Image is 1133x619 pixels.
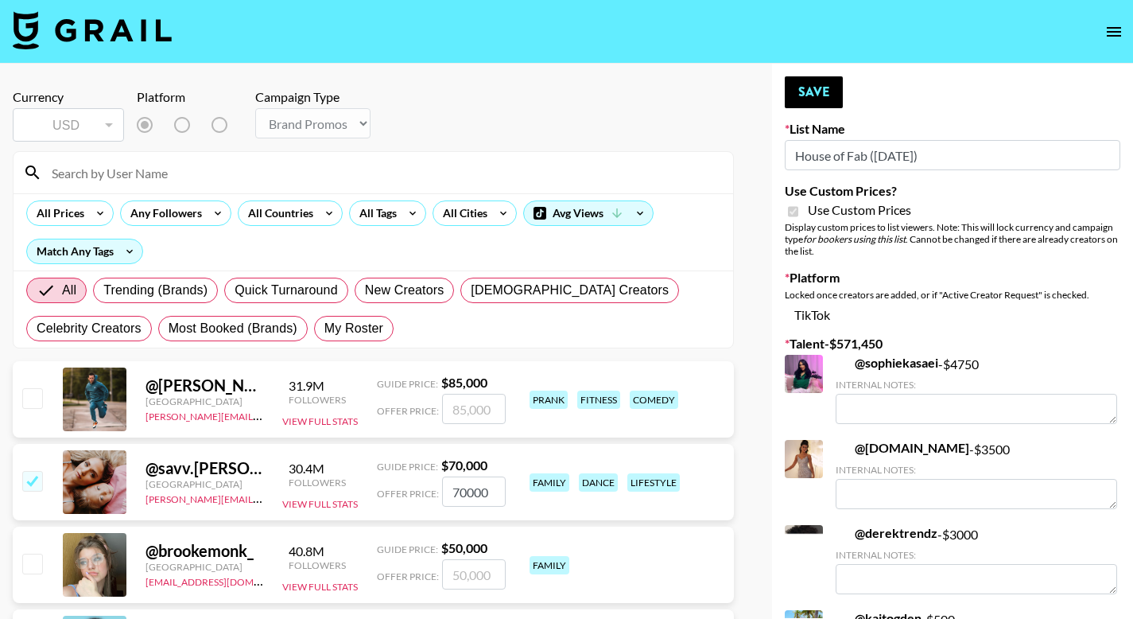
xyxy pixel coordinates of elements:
img: YouTube [287,112,312,138]
div: Internal Notes: [836,388,1117,400]
div: fitness [591,391,634,409]
div: 31.9M [314,378,371,394]
span: New Creators [365,281,444,300]
img: TikTok [836,451,848,464]
div: Campaign Type [332,89,447,105]
a: @sophiekasaei [836,364,938,380]
span: Celebrity Creators [37,319,142,338]
div: List locked to TikTok. [137,108,325,142]
div: Followers [314,477,371,489]
input: 70,000 [456,477,519,507]
button: View Full Stats [282,581,358,593]
strong: $ 85,000 [455,375,501,390]
div: - $ 3000 [836,535,1117,604]
div: Currency [13,89,124,105]
div: - $ 4750 [836,364,1117,434]
div: [GEOGRAPHIC_DATA] [146,561,263,573]
div: @ brookemonk_ [146,541,263,561]
div: Currency is locked to USD [13,105,124,145]
div: prank [543,391,581,409]
div: Followers [314,559,371,571]
img: TikTok [282,544,308,570]
div: All Prices [27,201,87,225]
span: Trending (Brands) [103,281,208,300]
div: family [543,473,583,492]
span: Quick Turnaround [235,281,338,300]
label: List Name [785,121,1120,137]
div: 40.8M [314,543,371,559]
div: Locked once creators are added, or if "Active Creator Request" is checked. [785,289,1120,301]
img: TikTok [282,379,308,404]
div: USD [16,111,121,139]
strong: $ 70,000 [455,457,501,473]
button: open drawer [1098,16,1130,48]
div: lifestyle [641,473,693,492]
img: TikTok [836,366,848,379]
button: Save [785,76,843,108]
strong: $ 50,000 [455,540,501,555]
div: 30.4M [314,461,371,477]
img: Instagram [224,112,250,138]
div: comedy [643,391,692,409]
label: Platform [785,270,1120,286]
em: for bookers using this list [803,233,906,245]
div: @ [PERSON_NAME].[PERSON_NAME] [146,376,263,395]
div: Internal Notes: [836,473,1117,485]
span: Guide Price: [390,461,452,473]
div: [GEOGRAPHIC_DATA] [146,395,263,407]
span: My Roster [324,319,383,338]
div: family [543,556,583,574]
div: TikTok [785,307,1120,333]
button: View Full Stats [282,415,358,427]
div: Display custom prices to list viewers. Note: This will lock currency and campaign type . Cannot b... [785,221,1120,257]
span: Most Booked (Brands) [169,319,297,338]
div: Match Any Tags [27,239,142,263]
div: Followers [314,394,371,406]
div: All Tags [350,201,400,225]
div: Any Followers [121,201,205,225]
a: [PERSON_NAME][EMAIL_ADDRESS][DOMAIN_NAME] [146,407,381,422]
img: TikTok [282,461,308,487]
span: Use Custom Prices [808,202,911,218]
span: Guide Price: [390,378,452,390]
img: Grail Talent [13,11,172,49]
div: Avg Views [524,201,653,225]
div: Platform [137,89,325,105]
label: Talent - $ 571,450 [785,345,1120,361]
div: Internal Notes: [836,559,1117,570]
div: - $ 3500 [836,450,1117,519]
div: All Cities [433,201,491,225]
span: Offer Price: [390,570,452,582]
span: [DEMOGRAPHIC_DATA] Creators [471,281,669,300]
img: TikTok [785,307,810,333]
a: @[DOMAIN_NAME] [836,450,969,465]
span: Offer Price: [390,488,452,500]
a: [EMAIL_ADDRESS][DOMAIN_NAME] [146,573,305,588]
input: 50,000 [456,559,519,590]
input: Search by User Name [42,160,724,185]
span: Offer Price: [390,405,452,417]
label: Use Custom Prices? [785,183,1120,199]
a: [PERSON_NAME][EMAIL_ADDRESS][DOMAIN_NAME] [146,490,381,505]
img: TikTok [161,112,187,138]
span: All [62,281,76,300]
input: 85,000 [456,394,519,424]
div: All Countries [239,201,316,225]
button: View Full Stats [282,498,358,510]
div: @ savv.[PERSON_NAME] [146,458,263,478]
div: dance [592,473,631,492]
a: @derektrendz [836,535,937,551]
img: TikTok [836,536,848,549]
div: [GEOGRAPHIC_DATA] [146,478,263,490]
span: Guide Price: [390,543,452,555]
